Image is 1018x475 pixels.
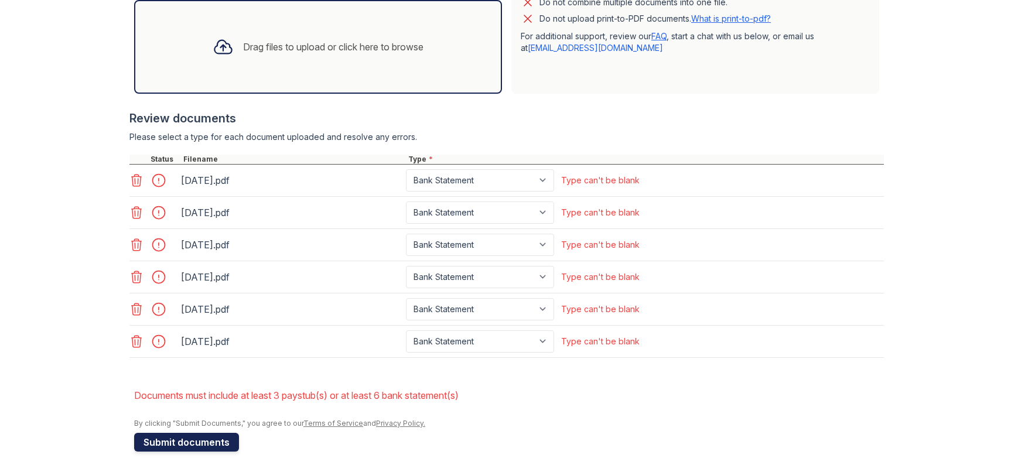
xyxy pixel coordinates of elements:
[181,268,401,286] div: [DATE].pdf
[181,155,406,164] div: Filename
[181,203,401,222] div: [DATE].pdf
[181,300,401,319] div: [DATE].pdf
[561,303,640,315] div: Type can't be blank
[561,239,640,251] div: Type can't be blank
[691,13,771,23] a: What is print-to-pdf?
[243,40,423,54] div: Drag files to upload or click here to browse
[561,336,640,347] div: Type can't be blank
[181,171,401,190] div: [DATE].pdf
[129,110,884,127] div: Review documents
[134,433,239,452] button: Submit documents
[129,131,884,143] div: Please select a type for each document uploaded and resolve any errors.
[651,31,667,41] a: FAQ
[376,419,425,428] a: Privacy Policy.
[561,271,640,283] div: Type can't be blank
[181,332,401,351] div: [DATE].pdf
[181,235,401,254] div: [DATE].pdf
[303,419,363,428] a: Terms of Service
[539,13,771,25] p: Do not upload print-to-PDF documents.
[561,207,640,218] div: Type can't be blank
[561,175,640,186] div: Type can't be blank
[134,384,884,407] li: Documents must include at least 3 paystub(s) or at least 6 bank statement(s)
[406,155,884,164] div: Type
[528,43,663,53] a: [EMAIL_ADDRESS][DOMAIN_NAME]
[134,419,884,428] div: By clicking "Submit Documents," you agree to our and
[148,155,181,164] div: Status
[521,30,870,54] p: For additional support, review our , start a chat with us below, or email us at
